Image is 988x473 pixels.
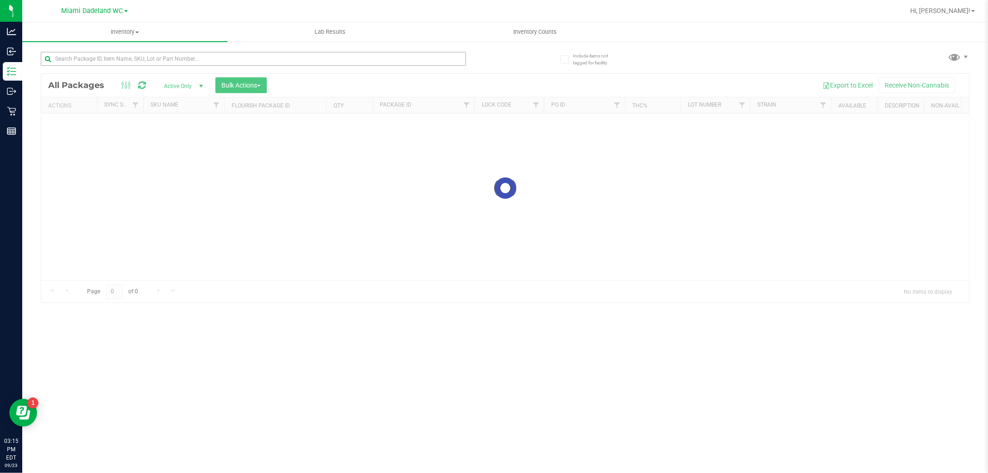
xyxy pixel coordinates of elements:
span: Inventory [22,28,227,36]
a: Inventory Counts [433,22,638,42]
p: 03:15 PM EDT [4,437,18,462]
iframe: Resource center unread badge [27,397,38,409]
inline-svg: Analytics [7,27,16,36]
inline-svg: Inventory [7,67,16,76]
inline-svg: Retail [7,107,16,116]
span: Hi, [PERSON_NAME]! [910,7,970,14]
a: Lab Results [227,22,433,42]
inline-svg: Inbound [7,47,16,56]
span: Include items not tagged for facility [573,52,619,66]
a: Inventory [22,22,227,42]
span: Lab Results [302,28,358,36]
iframe: Resource center [9,399,37,427]
p: 09/23 [4,462,18,469]
input: Search Package ID, Item Name, SKU, Lot or Part Number... [41,52,466,66]
span: Miami Dadeland WC [62,7,123,15]
inline-svg: Reports [7,126,16,136]
span: Inventory Counts [501,28,570,36]
inline-svg: Outbound [7,87,16,96]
